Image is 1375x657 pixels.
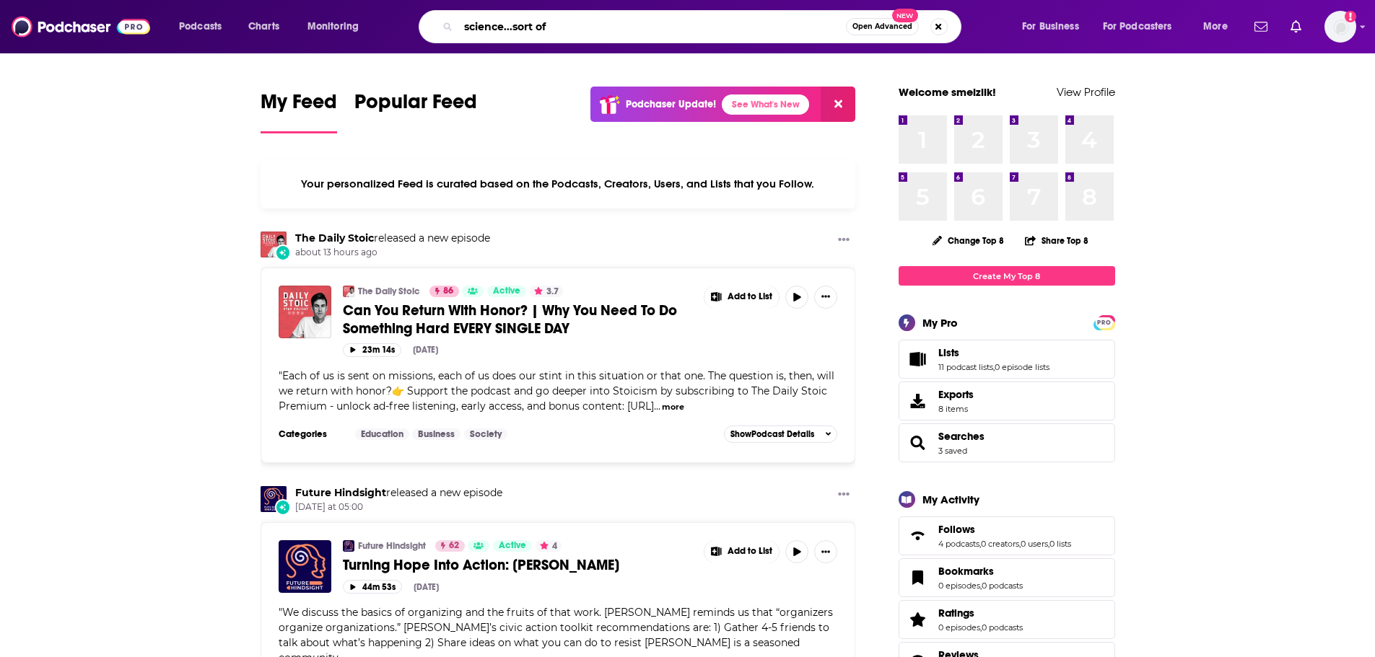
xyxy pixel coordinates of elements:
[922,493,979,506] div: My Activity
[307,17,359,37] span: Monitoring
[938,388,974,401] span: Exports
[938,362,993,372] a: 11 podcast lists
[261,486,287,512] a: Future Hindsight
[938,565,1023,578] a: Bookmarks
[938,539,979,549] a: 4 podcasts
[980,622,982,632] span: ,
[626,98,716,110] p: Podchaser Update!
[899,382,1115,420] a: Exports
[358,540,426,552] a: Future Hindsight
[832,486,855,504] button: Show More Button
[938,346,1049,359] a: Lists
[904,568,933,588] a: Bookmarks
[1024,226,1089,255] button: Share Top 8
[704,286,780,309] button: Show More Button
[899,516,1115,555] span: Follows
[1103,17,1172,37] span: For Podcasters
[982,622,1023,632] a: 0 podcasts
[487,286,526,297] a: Active
[993,362,995,372] span: ,
[899,558,1115,597] span: Bookmarks
[938,404,974,414] span: 8 items
[979,539,981,549] span: ,
[261,159,856,208] div: Your personalized Feed is curated based on the Podcasts, Creators, Users, and Lists that you Follow.
[938,581,980,591] a: 0 episodes
[449,539,459,553] span: 62
[435,540,465,552] a: 62
[995,362,1049,372] a: 0 episode lists
[938,523,975,536] span: Follows
[980,581,982,591] span: ,
[354,89,477,133] a: Popular Feed
[275,244,291,260] div: New Episode
[12,13,150,40] img: Podchaser - Follow, Share and Rate Podcasts
[1012,15,1097,38] button: open menu
[728,546,772,557] span: Add to List
[261,232,287,257] img: The Daily Stoic
[414,582,439,592] div: [DATE]
[295,232,490,245] h3: released a new episode
[1096,317,1113,327] a: PRO
[530,286,563,297] button: 3.7
[279,369,834,413] span: Each of us is sent on missions, each of us does our stint in this situation or that one. The ques...
[730,429,814,439] span: Show Podcast Details
[493,540,532,552] a: Active
[1345,11,1356,22] svg: Add a profile image
[169,15,240,38] button: open menu
[938,346,959,359] span: Lists
[343,286,354,297] img: The Daily Stoic
[279,286,331,338] img: Can You Return With Honor? | Why You Need To Do Something Hard EVERY SINGLE DAY
[1057,85,1115,99] a: View Profile
[1048,539,1049,549] span: ,
[354,89,477,123] span: Popular Feed
[295,247,490,259] span: about 13 hours ago
[924,232,1013,250] button: Change Top 8
[179,17,222,37] span: Podcasts
[704,540,780,563] button: Show More Button
[295,486,386,499] a: Future Hindsight
[279,428,344,440] h3: Categories
[413,345,438,355] div: [DATE]
[275,499,291,515] div: New Episode
[343,540,354,552] img: Future Hindsight
[938,622,980,632] a: 0 episodes
[343,556,619,574] span: Turning Hope Into Action: [PERSON_NAME]
[412,428,460,440] a: Business
[279,540,331,593] img: Turning Hope Into Action: Michael Ansara
[832,232,855,250] button: Show More Button
[662,401,684,413] button: more
[938,430,985,443] a: Searches
[846,18,919,35] button: Open AdvancedNew
[852,23,912,30] span: Open Advanced
[904,526,933,546] a: Follows
[295,501,502,513] span: [DATE] at 05:00
[722,94,809,115] a: See What's New
[899,266,1115,286] a: Create My Top 8
[343,343,401,357] button: 23m 14s
[443,284,453,299] span: 86
[1193,15,1246,38] button: open menu
[432,10,975,43] div: Search podcasts, credits, & more...
[1203,17,1228,37] span: More
[429,286,459,297] a: 86
[728,291,772,302] span: Add to List
[261,89,337,133] a: My Feed
[904,609,933,630] a: Ratings
[938,607,974,619] span: Ratings
[899,600,1115,639] span: Ratings
[904,391,933,411] span: Exports
[814,540,837,563] button: Show More Button
[1094,15,1193,38] button: open menu
[1249,14,1273,39] a: Show notifications dropdown
[981,539,1019,549] a: 0 creators
[899,85,996,99] a: Welcome smeizlik!
[295,232,374,244] a: The Daily Stoic
[1049,539,1071,549] a: 0 lists
[1324,11,1356,43] span: Logged in as smeizlik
